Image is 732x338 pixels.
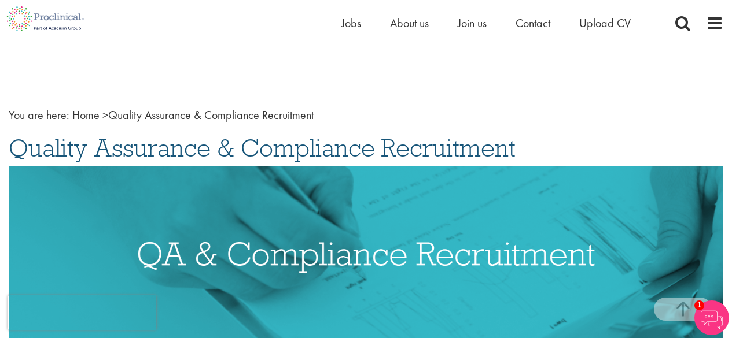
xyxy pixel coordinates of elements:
a: Upload CV [579,16,631,31]
a: About us [390,16,429,31]
span: Quality Assurance & Compliance Recruitment [72,107,314,122]
span: 1 [694,300,704,310]
span: Quality Assurance & Compliance Recruitment [9,132,516,164]
a: breadcrumb link to Home [72,107,100,122]
span: You are here: [9,107,69,122]
a: Join us [458,16,487,31]
span: > [102,107,108,122]
a: Contact [516,16,550,31]
iframe: reCAPTCHA [8,295,156,330]
a: Jobs [341,16,361,31]
img: Chatbot [694,300,729,335]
